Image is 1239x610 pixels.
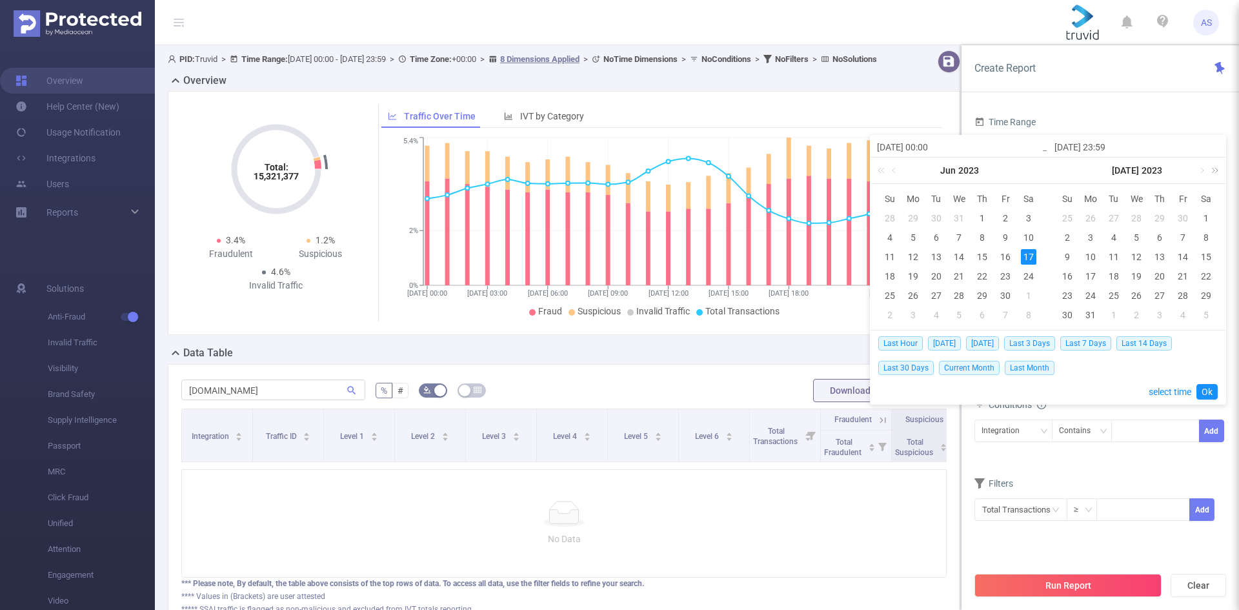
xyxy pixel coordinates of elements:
td: July 3, 2023 [1079,228,1102,247]
div: 26 [1083,210,1098,226]
div: 7 [951,230,967,245]
td: June 10, 2023 [1017,228,1040,247]
div: 24 [1083,288,1098,303]
div: 23 [1060,288,1075,303]
span: We [948,193,971,205]
input: Search... [181,380,365,400]
td: May 31, 2023 [948,208,971,228]
a: Jun [939,158,957,183]
a: Ok [1196,384,1218,400]
td: June 17, 2023 [1017,247,1040,267]
u: 8 Dimensions Applied [500,54,579,64]
a: Overview [15,68,83,94]
td: July 30, 2023 [1056,305,1079,325]
div: 26 [1129,288,1144,303]
td: July 28, 2023 [1171,286,1194,305]
span: [DATE] [966,336,999,351]
div: 14 [1175,249,1191,265]
span: > [751,54,763,64]
div: 1 [1106,307,1122,323]
div: 2 [998,210,1013,226]
td: June 16, 2023 [994,247,1017,267]
a: select time [1149,380,1191,404]
span: 4.6% [271,267,290,277]
td: June 14, 2023 [948,247,971,267]
span: Attention [48,536,155,562]
td: June 1, 2023 [971,208,994,228]
th: Mon [1079,189,1102,208]
div: 11 [1106,249,1122,265]
div: 27 [1152,288,1167,303]
b: No Filters [775,54,809,64]
span: Fr [994,193,1017,205]
span: Traffic Over Time [404,111,476,121]
a: Last year (Control + left) [875,158,892,183]
span: Truvid [DATE] 00:00 - [DATE] 23:59 +00:00 [168,54,877,64]
span: Invalid Traffic [48,330,155,356]
td: July 2, 2023 [1056,228,1079,247]
td: July 21, 2023 [1171,267,1194,286]
span: Fraud [538,306,562,316]
div: 30 [1175,210,1191,226]
td: June 9, 2023 [994,228,1017,247]
span: Last 7 Days [1060,336,1111,351]
tspan: [DATE] 18:00 [769,289,809,298]
div: 19 [1129,269,1144,284]
span: Last Hour [878,336,923,351]
td: June 13, 2023 [925,247,948,267]
i: icon: table [474,386,481,394]
td: June 28, 2023 [1125,208,1149,228]
td: June 29, 2023 [971,286,994,305]
td: May 30, 2023 [925,208,948,228]
td: July 1, 2023 [1017,286,1040,305]
div: 5 [905,230,921,245]
span: Sa [1017,193,1040,205]
div: 30 [1060,307,1075,323]
span: MRC [48,459,155,485]
span: Click Fraud [48,485,155,511]
td: August 5, 2023 [1194,305,1218,325]
div: 15 [1198,249,1214,265]
th: Tue [925,189,948,208]
td: July 26, 2023 [1125,286,1149,305]
div: 21 [1175,269,1191,284]
a: 2023 [957,158,980,183]
tspan: Total: [264,162,288,172]
td: July 8, 2023 [1017,305,1040,325]
tspan: 0% [409,281,418,290]
i: icon: user [168,55,179,63]
div: 10 [1021,230,1036,245]
div: 11 [882,249,898,265]
td: July 7, 2023 [994,305,1017,325]
td: July 22, 2023 [1194,267,1218,286]
td: June 6, 2023 [925,228,948,247]
span: IVT by Category [520,111,584,121]
b: PID: [179,54,195,64]
td: July 16, 2023 [1056,267,1079,286]
div: 8 [1198,230,1214,245]
td: July 15, 2023 [1194,247,1218,267]
input: End date [1054,139,1219,155]
div: 29 [1198,288,1214,303]
span: Th [1148,193,1171,205]
td: July 8, 2023 [1194,228,1218,247]
div: 4 [1106,230,1122,245]
td: August 2, 2023 [1125,305,1149,325]
div: 25 [1060,210,1075,226]
div: Integration [982,420,1029,442]
div: 8 [1021,307,1036,323]
div: 4 [929,307,944,323]
div: Suspicious [276,247,366,261]
div: 28 [882,210,898,226]
div: 3 [1021,210,1036,226]
td: July 6, 2023 [1148,228,1171,247]
div: 28 [951,288,967,303]
div: 18 [882,269,898,284]
button: Run Report [974,574,1162,597]
td: July 7, 2023 [1171,228,1194,247]
b: No Solutions [832,54,877,64]
div: 25 [882,288,898,303]
div: 20 [1152,269,1167,284]
td: June 11, 2023 [878,247,902,267]
tspan: [DATE] 09:00 [588,289,628,298]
